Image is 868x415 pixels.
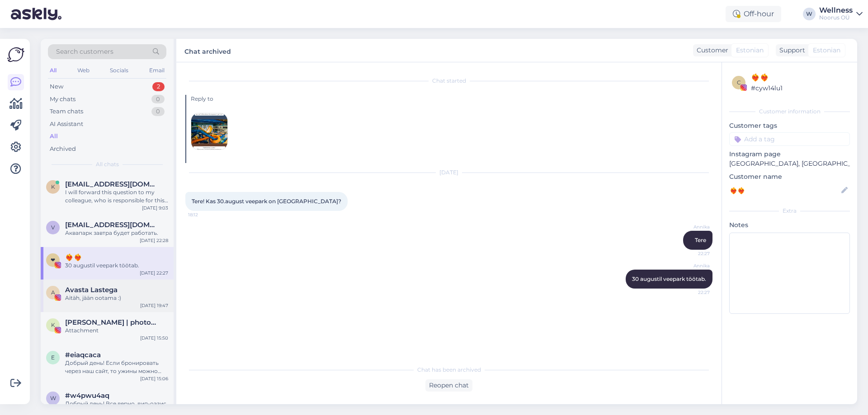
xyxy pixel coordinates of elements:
span: e [51,354,55,361]
span: Estonian [813,46,840,55]
span: w [50,395,56,401]
label: Chat archived [184,44,231,56]
span: Estonian [736,46,764,55]
div: I will forward this question to my colleague, who is responsible for this. The reply will be here... [65,188,168,205]
p: Customer name [729,172,850,182]
div: Customer [693,46,728,55]
div: Support [776,46,805,55]
div: Attachment [65,326,168,335]
div: Chat started [185,77,712,85]
div: Archived [50,145,76,154]
div: Email [147,65,166,76]
div: All [50,132,58,141]
p: [GEOGRAPHIC_DATA], [GEOGRAPHIC_DATA] [729,159,850,168]
p: Instagram page [729,149,850,159]
div: Аквапарк завтра будет работать. [65,229,168,237]
div: New [50,82,63,91]
span: k [51,183,55,190]
div: # cyw14lu1 [751,83,847,93]
div: Noorus OÜ [819,14,853,21]
div: Extra [729,207,850,215]
div: Team chats [50,107,83,116]
div: [DATE] 22:27 [140,270,168,276]
span: K [51,322,55,328]
span: A [51,289,55,296]
div: Reopen chat [425,379,472,392]
div: Web [75,65,91,76]
span: Karina | photographer & lifestyle [65,318,159,326]
div: [DATE] [185,168,712,177]
div: My chats [50,95,75,104]
div: Customer information [729,107,850,116]
div: [DATE] 15:06 [140,375,168,382]
img: Askly Logo [7,46,24,63]
span: ❤ [51,256,55,263]
div: Wellness [819,7,853,14]
div: 0 [151,95,165,104]
span: ksjuza_stepanova@mail.ru [65,180,159,188]
div: Socials [108,65,130,76]
span: Tere [695,237,706,243]
div: Off-hour [726,6,781,22]
a: WellnessNoorus OÜ [819,7,863,21]
div: AI Assistant [50,120,83,129]
span: Annika [676,224,710,230]
div: 2 [152,82,165,91]
img: attachment [191,113,227,149]
div: W [803,8,816,20]
span: Avasta Lastega [65,286,118,294]
div: [DATE] 22:28 [140,237,168,244]
span: v [51,224,55,231]
span: 18:12 [188,211,222,218]
span: Search customers [56,47,113,56]
span: 22:27 [676,250,710,257]
span: #w4pwu4aq [65,392,109,400]
div: 30 augustil veepark töötab. [65,261,168,270]
span: vassiljevajelena@inbox.ru [65,221,159,229]
p: Notes [729,220,850,230]
input: Add a tag [729,132,850,146]
span: 30 augustil veepark töötab. [632,275,706,282]
p: Customer tags [729,121,850,131]
span: Annika [676,262,710,269]
div: Aitäh, jään ootama :) [65,294,168,302]
div: All [48,65,58,76]
div: Добрый день! Если бронировать через наш сайт, то ужины можно добавить отдельно. [65,359,168,375]
div: 0 [151,107,165,116]
div: ❤️‍🔥❤️‍🔥 [751,72,847,83]
span: Tere! Kas 30.august veepark on [GEOGRAPHIC_DATA]? [192,198,341,205]
span: 22:27 [676,289,710,296]
span: c [737,79,741,86]
span: Chat has been archived [417,366,481,374]
div: [DATE] 15:50 [140,335,168,341]
div: Reply to [191,95,712,103]
div: [DATE] 9:03 [142,205,168,211]
div: [DATE] 19:47 [140,302,168,309]
span: ❤️‍🔥❤️‍🔥 [65,253,82,261]
input: Add name [730,186,840,196]
span: #eiaqcaca [65,351,101,359]
span: All chats [96,160,119,168]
